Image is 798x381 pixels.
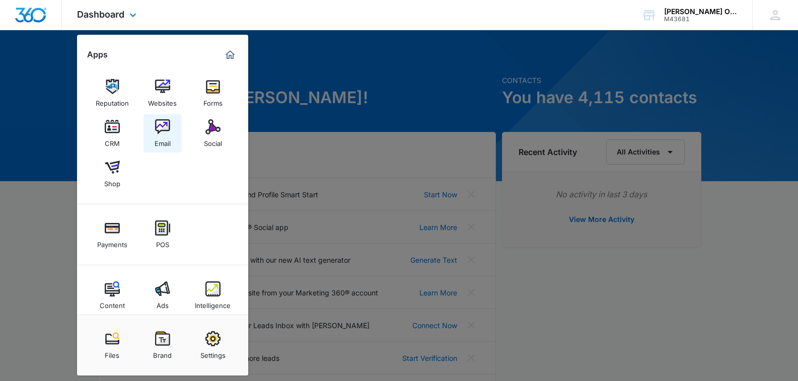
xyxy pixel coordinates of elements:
a: Social [194,114,232,153]
a: Intelligence [194,276,232,315]
div: Email [155,134,171,147]
div: Forms [203,94,223,107]
div: Settings [200,346,226,359]
a: Brand [143,326,182,364]
a: Reputation [93,74,131,112]
a: Settings [194,326,232,364]
div: Content [100,296,125,310]
div: account id [664,16,738,23]
a: Websites [143,74,182,112]
a: Shop [93,155,131,193]
div: account name [664,8,738,16]
a: Forms [194,74,232,112]
div: Files [105,346,119,359]
div: Social [204,134,222,147]
div: Websites [148,94,177,107]
a: Marketing 360® Dashboard [222,47,238,63]
a: POS [143,215,182,254]
div: Brand [153,346,172,359]
a: Files [93,326,131,364]
div: Shop [104,175,120,188]
div: Ads [157,296,169,310]
h2: Apps [87,50,108,59]
a: Email [143,114,182,153]
a: Payments [93,215,131,254]
div: CRM [105,134,120,147]
div: POS [156,236,169,249]
div: Payments [97,236,127,249]
span: Dashboard [77,9,124,20]
a: CRM [93,114,131,153]
a: Content [93,276,131,315]
div: Reputation [96,94,129,107]
a: Ads [143,276,182,315]
div: Intelligence [195,296,231,310]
